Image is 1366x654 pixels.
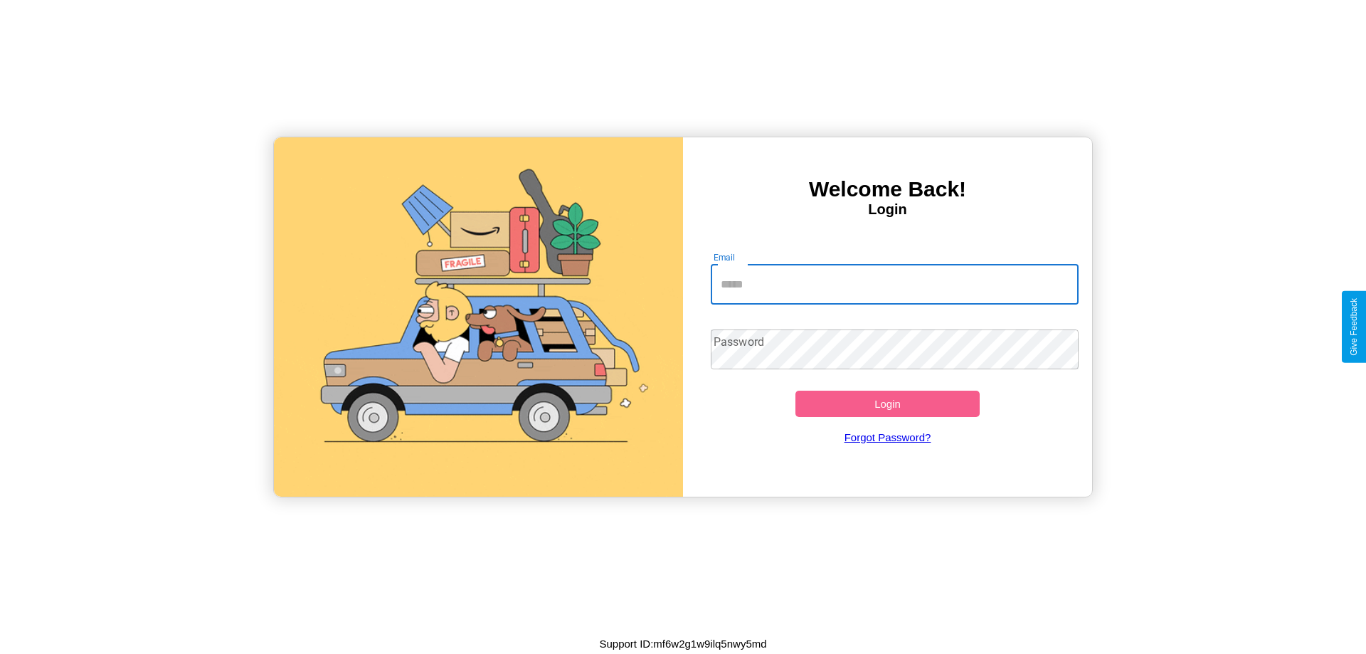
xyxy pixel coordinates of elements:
div: Give Feedback [1349,298,1359,356]
img: gif [274,137,683,497]
p: Support ID: mf6w2g1w9ilq5nwy5md [599,634,766,653]
button: Login [795,391,980,417]
h3: Welcome Back! [683,177,1092,201]
label: Email [714,251,736,263]
h4: Login [683,201,1092,218]
a: Forgot Password? [704,417,1072,458]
